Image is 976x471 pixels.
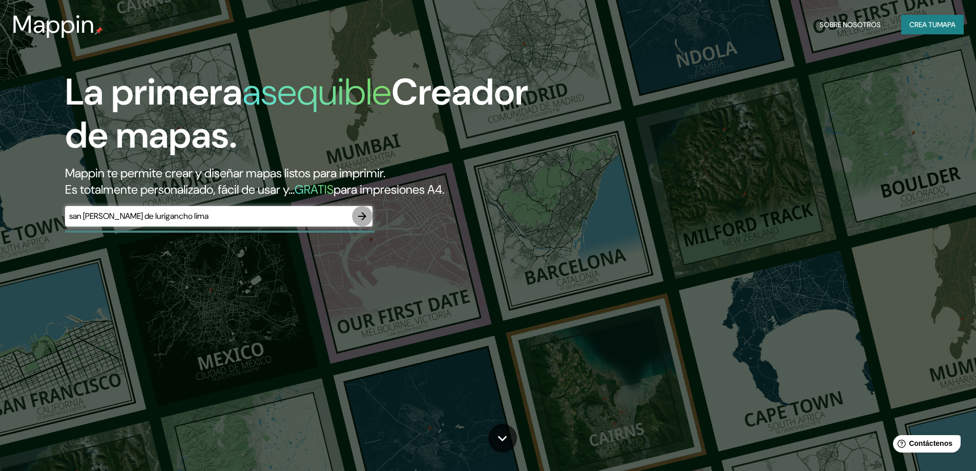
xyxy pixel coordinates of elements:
[334,181,444,197] font: para impresiones A4.
[820,20,881,29] font: Sobre nosotros
[12,8,95,40] font: Mappin
[65,68,528,159] font: Creador de mapas.
[901,15,964,34] button: Crea tumapa
[65,181,295,197] font: Es totalmente personalizado, fácil de usar y...
[885,431,965,460] iframe: Lanzador de widgets de ayuda
[295,181,334,197] font: GRATIS
[937,20,956,29] font: mapa
[65,165,385,181] font: Mappin te permite crear y diseñar mapas listos para imprimir.
[816,15,885,34] button: Sobre nosotros
[65,210,352,222] input: Elige tu lugar favorito
[909,20,937,29] font: Crea tu
[65,68,242,116] font: La primera
[242,68,391,116] font: asequible
[95,27,103,35] img: pin de mapeo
